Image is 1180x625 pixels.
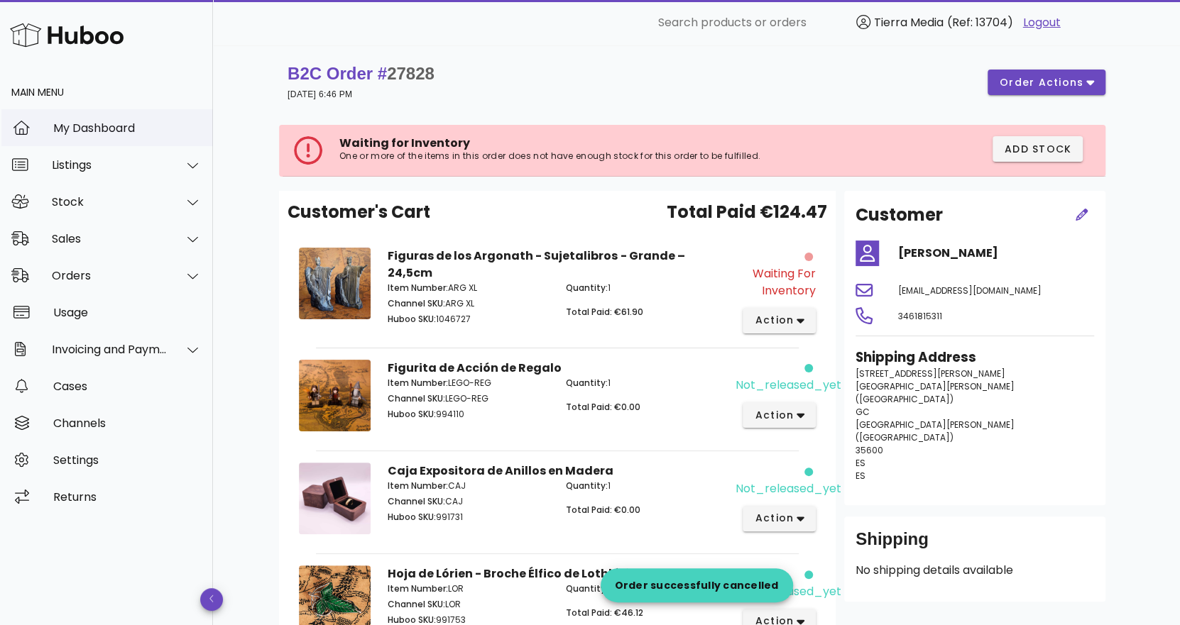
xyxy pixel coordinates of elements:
[388,360,562,376] strong: Figurita de Acción de Regalo
[856,444,883,456] span: 35600
[299,360,371,431] img: Product Image
[856,457,865,469] span: ES
[52,269,168,282] div: Orders
[856,348,1094,367] h3: Shipping Address
[388,495,445,507] span: Channel SKU:
[53,490,202,504] div: Returns
[52,195,168,209] div: Stock
[566,480,727,492] p: 1
[856,470,865,482] span: ES
[388,282,448,294] span: Item Number:
[53,306,202,319] div: Usage
[388,248,684,281] strong: Figuras de los Argonath - Sujetalibros - Grande – 24,5cm
[566,377,727,389] p: 1
[566,582,608,594] span: Quantity:
[754,313,794,328] span: action
[388,511,549,524] p: 991731
[388,463,613,479] strong: Caja Expositora de Anillos en Madera
[339,150,841,162] p: One or more of the items in this order does not have enough stock for this order to be fulfilled.
[339,135,470,151] span: Waiting for Inventory
[388,480,448,492] span: Item Number:
[299,463,371,534] img: Product Image
[754,511,794,526] span: action
[566,401,640,413] span: Total Paid: €0.00
[601,578,793,592] div: Order successfully cancelled
[856,528,1094,562] div: Shipping
[993,136,1083,162] button: Add Stock
[53,453,202,467] div: Settings
[288,89,352,99] small: [DATE] 6:46 PM
[288,199,430,225] span: Customer's Cart
[388,377,549,389] p: LEGO-REG
[898,284,1042,297] span: [EMAIL_ADDRESS][DOMAIN_NAME]
[52,232,168,245] div: Sales
[388,313,549,326] p: 1046727
[898,310,942,322] span: 3461815311
[53,416,202,430] div: Channels
[566,504,640,516] span: Total Paid: €0.00
[52,158,168,172] div: Listings
[566,282,608,294] span: Quantity:
[52,343,168,356] div: Invoicing and Payments
[856,406,870,418] span: GC
[1004,142,1072,157] span: Add Stock
[736,377,841,394] div: not_released_yet
[856,367,1005,380] span: [STREET_ADDRESS][PERSON_NAME]
[667,199,827,225] span: Total Paid €124.47
[743,308,816,333] button: action
[856,562,1094,579] p: No shipping details available
[288,64,435,83] strong: B2C Order #
[1023,14,1061,31] a: Logout
[566,377,608,389] span: Quantity:
[754,408,794,423] span: action
[388,480,549,492] p: CAJ
[388,598,445,610] span: Channel SKU:
[736,480,841,497] div: not_released_yet
[388,408,436,420] span: Huboo SKU:
[856,419,1015,443] span: [GEOGRAPHIC_DATA][PERSON_NAME] ([GEOGRAPHIC_DATA])
[387,64,435,83] span: 27828
[53,121,202,135] div: My Dashboard
[898,245,1094,262] h4: [PERSON_NAME]
[388,313,436,325] span: Huboo SKU:
[856,380,1015,405] span: [GEOGRAPHIC_DATA][PERSON_NAME] ([GEOGRAPHIC_DATA])
[947,14,1013,31] span: (Ref: 13704)
[388,377,448,389] span: Item Number:
[388,392,445,404] span: Channel SKU:
[566,582,727,595] p: 2
[988,70,1105,95] button: order actions
[743,402,816,428] button: action
[10,20,124,50] img: Huboo Logo
[388,392,549,405] p: LEGO-REG
[743,506,816,531] button: action
[566,282,727,294] p: 1
[388,297,549,310] p: ARG XL
[388,297,445,309] span: Channel SKU:
[566,306,643,318] span: Total Paid: €61.90
[566,607,643,619] span: Total Paid: €46.12
[856,202,943,228] h2: Customer
[999,75,1084,90] span: order actions
[388,282,549,294] p: ARG XL
[388,511,436,523] span: Huboo SKU:
[566,480,608,492] span: Quantity:
[53,380,202,393] div: Cases
[388,495,549,508] p: CAJ
[736,265,816,299] div: Waiting for Inventory
[388,582,549,595] p: LOR
[388,565,643,582] strong: Hoja de Lórien - Broche Élfico de Lothlórien
[874,14,944,31] span: Tierra Media
[388,598,549,611] p: LOR
[299,248,371,319] img: Product Image
[388,408,549,421] p: 994110
[388,582,448,594] span: Item Number:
